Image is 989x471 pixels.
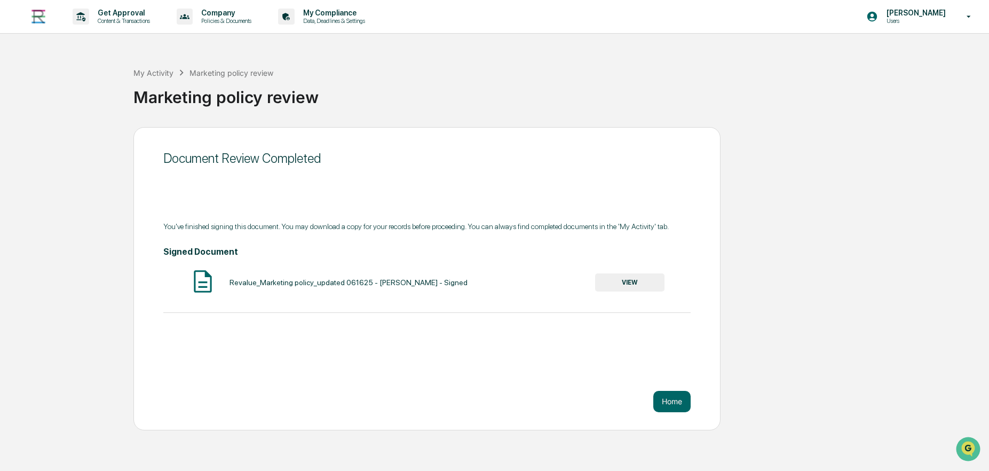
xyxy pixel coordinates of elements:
[36,92,135,101] div: We're available if you need us!
[163,151,691,166] div: Document Review Completed
[21,135,69,145] span: Preclearance
[878,17,951,25] p: Users
[21,155,67,166] span: Data Lookup
[11,156,19,164] div: 🔎
[163,222,691,231] div: You've finished signing this document. You may download a copy for your records before proceeding...
[133,68,173,77] div: My Activity
[6,151,72,170] a: 🔎Data Lookup
[295,17,370,25] p: Data, Deadlines & Settings
[11,22,194,40] p: How can we help?
[133,79,984,107] div: Marketing policy review
[230,278,468,287] div: Revalue_Marketing policy_updated 061625 - [PERSON_NAME] - Signed
[189,268,216,295] img: Document Icon
[106,181,129,189] span: Pylon
[89,9,155,17] p: Get Approval
[6,130,73,150] a: 🖐️Preclearance
[955,436,984,465] iframe: Open customer support
[73,130,137,150] a: 🗄️Attestations
[26,4,51,29] img: logo
[193,17,257,25] p: Policies & Documents
[11,136,19,144] div: 🖐️
[189,68,273,77] div: Marketing policy review
[878,9,951,17] p: [PERSON_NAME]
[181,85,194,98] button: Start new chat
[193,9,257,17] p: Company
[88,135,132,145] span: Attestations
[75,180,129,189] a: Powered byPylon
[77,136,86,144] div: 🗄️
[595,273,664,292] button: VIEW
[163,247,691,257] h4: Signed Document
[653,391,691,412] button: Home
[11,82,30,101] img: 1746055101610-c473b297-6a78-478c-a979-82029cc54cd1
[36,82,175,92] div: Start new chat
[295,9,370,17] p: My Compliance
[89,17,155,25] p: Content & Transactions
